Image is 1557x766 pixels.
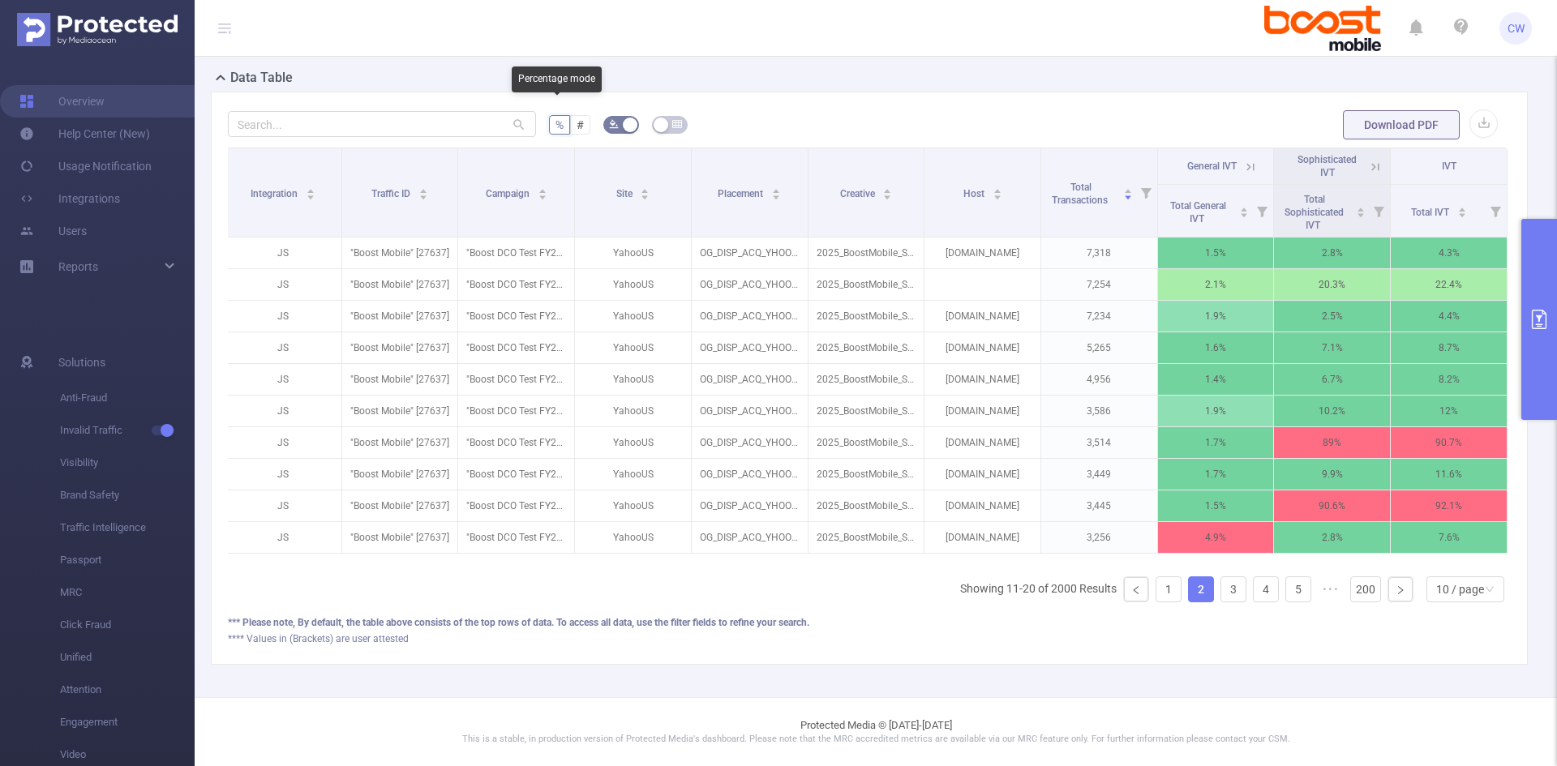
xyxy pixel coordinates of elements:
[1286,577,1310,601] a: 5
[418,186,428,196] div: Sort
[419,193,428,198] i: icon: caret-down
[1131,585,1141,595] i: icon: left
[1285,576,1311,602] li: 5
[1285,194,1344,231] span: Total Sophisticated IVT
[58,250,98,283] a: Reports
[19,118,150,150] a: Help Center (New)
[458,427,574,458] p: "Boost DCO Test FY25" [280591]
[692,522,808,553] p: OG_DISP_ACQ_YHOO_AWR_NA_UPPER_IND_PRGM_FY25_RTG-DCOTestNoMap_300x250 [9616071]
[1041,522,1157,553] p: 3,256
[718,188,766,199] span: Placement
[1240,205,1249,210] i: icon: caret-up
[58,346,105,379] span: Solutions
[924,459,1040,490] p: [DOMAIN_NAME]
[1158,301,1274,332] p: 1.9%
[342,238,458,268] p: "Boost Mobile" [27637]
[458,396,574,426] p: "Boost DCO Test FY25" [280591]
[60,511,195,544] span: Traffic Intelligence
[692,332,808,363] p: OG_DISP_ACQ_YHOO_AWR_NA_UPPER_IND_PRGM_FY25_RTG-DCOTestMap_300x250 [9616066]
[251,188,300,199] span: Integration
[640,186,650,196] div: Sort
[1388,576,1413,602] li: Next Page
[692,364,808,395] p: OG_DISP_ACQ_YHOO_AWR_NA_UPPER_IND_PRGM_FY25_RTG-DCOTestNoMap_300x250 [9616071]
[1220,576,1246,602] li: 3
[575,522,691,553] p: YahooUS
[692,427,808,458] p: OG_DISP_ACQ_YHOO_AWR_NA_UPPER_IND_PRGM_FY25_RTG-DCOTestNoMap_728x90 [9616074]
[60,414,195,447] span: Invalid Traffic
[1041,396,1157,426] p: 3,586
[225,301,341,332] p: JS
[1041,364,1157,395] p: 4,956
[419,186,428,191] i: icon: caret-up
[1158,396,1274,426] p: 1.9%
[924,301,1040,332] p: [DOMAIN_NAME]
[1508,12,1525,45] span: CW
[225,427,341,458] p: JS
[809,301,924,332] p: 2025_BoostMobile_StoreLocator_160x600.zip [5403511]
[1318,576,1344,602] span: •••
[809,427,924,458] p: 2025_BoostMobile_StoreLocator_728x90.zip [5403590]
[458,459,574,490] p: "Boost DCO Test FY25" [280591]
[1436,577,1484,601] div: 10 / page
[1274,269,1390,300] p: 20.3%
[1254,577,1278,601] a: 4
[342,490,458,521] p: "Boost Mobile" [27637]
[1158,332,1274,363] p: 1.6%
[883,193,892,198] i: icon: caret-down
[609,119,619,129] i: icon: bg-colors
[1274,396,1390,426] p: 10.2%
[809,459,924,490] p: 2025_BoostMobile_StoreLocator_728x90.zip [5403590]
[1274,459,1390,490] p: 9.9%
[575,332,691,363] p: YahooUS
[371,188,413,199] span: Traffic ID
[1189,577,1213,601] a: 2
[809,522,924,553] p: 2025_BoostMobile_StoreLocator_300x250.zip [5377429]
[809,238,924,268] p: 2025_BoostMobile_StoreLocator_300x250.zip [5377429]
[1158,238,1274,268] p: 1.5%
[1391,396,1507,426] p: 12%
[538,186,547,191] i: icon: caret-up
[809,364,924,395] p: 2025_BoostMobile_StoreLocator_300x250.zip [5377429]
[1274,364,1390,395] p: 6.7%
[60,674,195,706] span: Attention
[1297,154,1357,178] span: Sophisticated IVT
[1396,585,1405,595] i: icon: right
[882,186,892,196] div: Sort
[1041,332,1157,363] p: 5,265
[1170,200,1226,225] span: Total General IVT
[19,150,152,182] a: Usage Notification
[1158,490,1274,521] p: 1.5%
[60,706,195,738] span: Engagement
[1442,160,1456,172] span: IVT
[616,188,635,199] span: Site
[1484,185,1507,237] i: Filter menu
[672,119,682,129] i: icon: table
[486,188,532,199] span: Campaign
[1274,301,1390,332] p: 2.5%
[575,427,691,458] p: YahooUS
[809,490,924,521] p: 2025_BoostMobile_StoreLocator_728x90.zip [5403590]
[1457,205,1466,210] i: icon: caret-up
[225,364,341,395] p: JS
[230,68,293,88] h2: Data Table
[772,186,781,191] i: icon: caret-up
[1457,205,1467,215] div: Sort
[575,238,691,268] p: YahooUS
[1123,576,1149,602] li: Previous Page
[1158,522,1274,553] p: 4.9%
[1318,576,1344,602] li: Next 5 Pages
[1350,576,1381,602] li: 200
[342,459,458,490] p: "Boost Mobile" [27637]
[458,238,574,268] p: "Boost DCO Test FY25" [280591]
[1041,427,1157,458] p: 3,514
[1156,577,1181,601] a: 1
[19,215,87,247] a: Users
[1158,364,1274,395] p: 1.4%
[1239,205,1249,215] div: Sort
[306,186,315,196] div: Sort
[575,490,691,521] p: YahooUS
[1391,427,1507,458] p: 90.7%
[1274,238,1390,268] p: 2.8%
[1250,185,1273,237] i: Filter menu
[60,609,195,641] span: Click Fraud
